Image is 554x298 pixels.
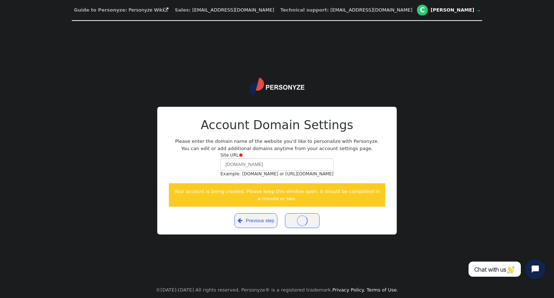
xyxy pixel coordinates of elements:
[220,171,334,177] div: Example: [DOMAIN_NAME] or [URL][DOMAIN_NAME]
[169,116,385,134] h2: Account Domain Settings
[280,7,329,13] b: Technical support:
[164,8,168,12] span: 
[220,152,334,158] div: Site URL
[250,78,304,96] img: logo.svg
[332,287,365,293] a: Privacy Policy.
[234,213,277,228] a: Previous step
[169,116,385,228] div: Please enter the domain name of the website you'd like to personalize with Personyze. You can edi...
[366,287,398,293] a: Terms of Use.
[175,7,190,13] b: Sales:
[330,7,412,13] a: [EMAIL_ADDRESS][DOMAIN_NAME]
[417,5,428,16] div: C
[169,183,385,207] div: Your account is being created. Please keep this window open. It should be completed in a minute o...
[431,7,476,13] div: [PERSON_NAME]
[238,216,242,225] span: 
[74,7,127,13] b: Guide to Personyze:
[220,158,334,171] input: Site URL Example: [DOMAIN_NAME] or [URL][DOMAIN_NAME]
[477,8,480,13] span: 
[239,153,243,157] span: 
[129,7,169,13] a: Personyze Wiki
[192,7,274,13] a: [EMAIL_ADDRESS][DOMAIN_NAME]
